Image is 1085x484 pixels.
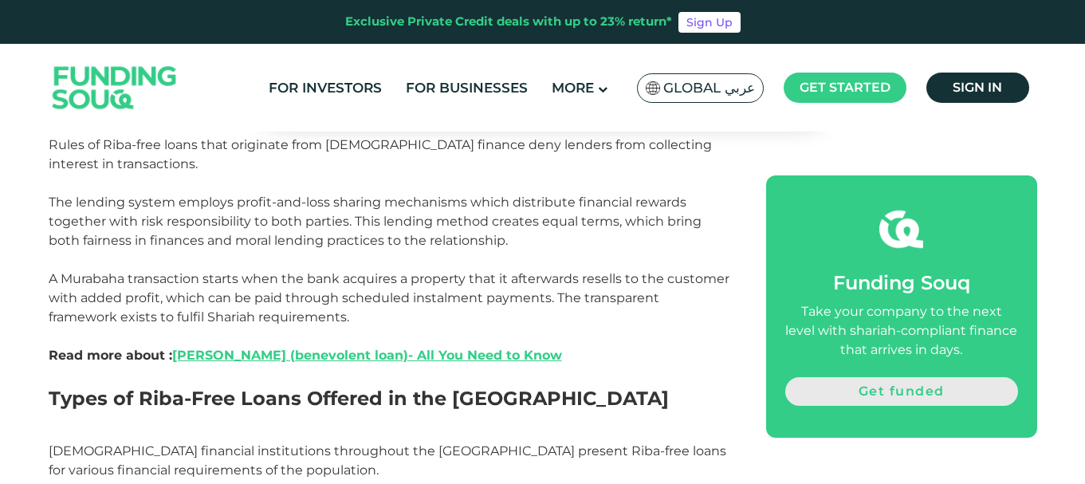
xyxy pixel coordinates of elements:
span: A Murabaha transaction starts when the bank acquires a property that it afterwards resells to the... [49,271,729,325]
span: Rules of Riba-free loans that originate from [DEMOGRAPHIC_DATA] finance deny lenders from collect... [49,137,712,248]
span: [DEMOGRAPHIC_DATA] financial institutions throughout the [GEOGRAPHIC_DATA] present Riba-free loan... [49,443,726,478]
span: More [552,80,594,96]
a: For Investors [265,75,386,101]
a: Sign Up [678,12,741,33]
span: Funding Souq [833,271,970,294]
img: fsicon [879,207,923,251]
img: Logo [37,48,193,128]
img: SA Flag [646,81,660,95]
div: Take your company to the next level with shariah-compliant finance that arrives in days. [785,302,1018,360]
a: Sign in [926,73,1029,103]
a: [PERSON_NAME] (benevolent loan)- All You Need to Know [172,348,562,363]
span: Types of Riba-Free Loans Offered in the [GEOGRAPHIC_DATA] [49,387,669,410]
a: Get funded [785,377,1018,406]
span: Read more about : [49,348,562,363]
div: Exclusive Private Credit deals with up to 23% return* [345,13,672,31]
span: Sign in [953,80,1002,95]
a: For Businesses [402,75,532,101]
span: Get started [800,80,890,95]
span: Global عربي [663,79,755,97]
